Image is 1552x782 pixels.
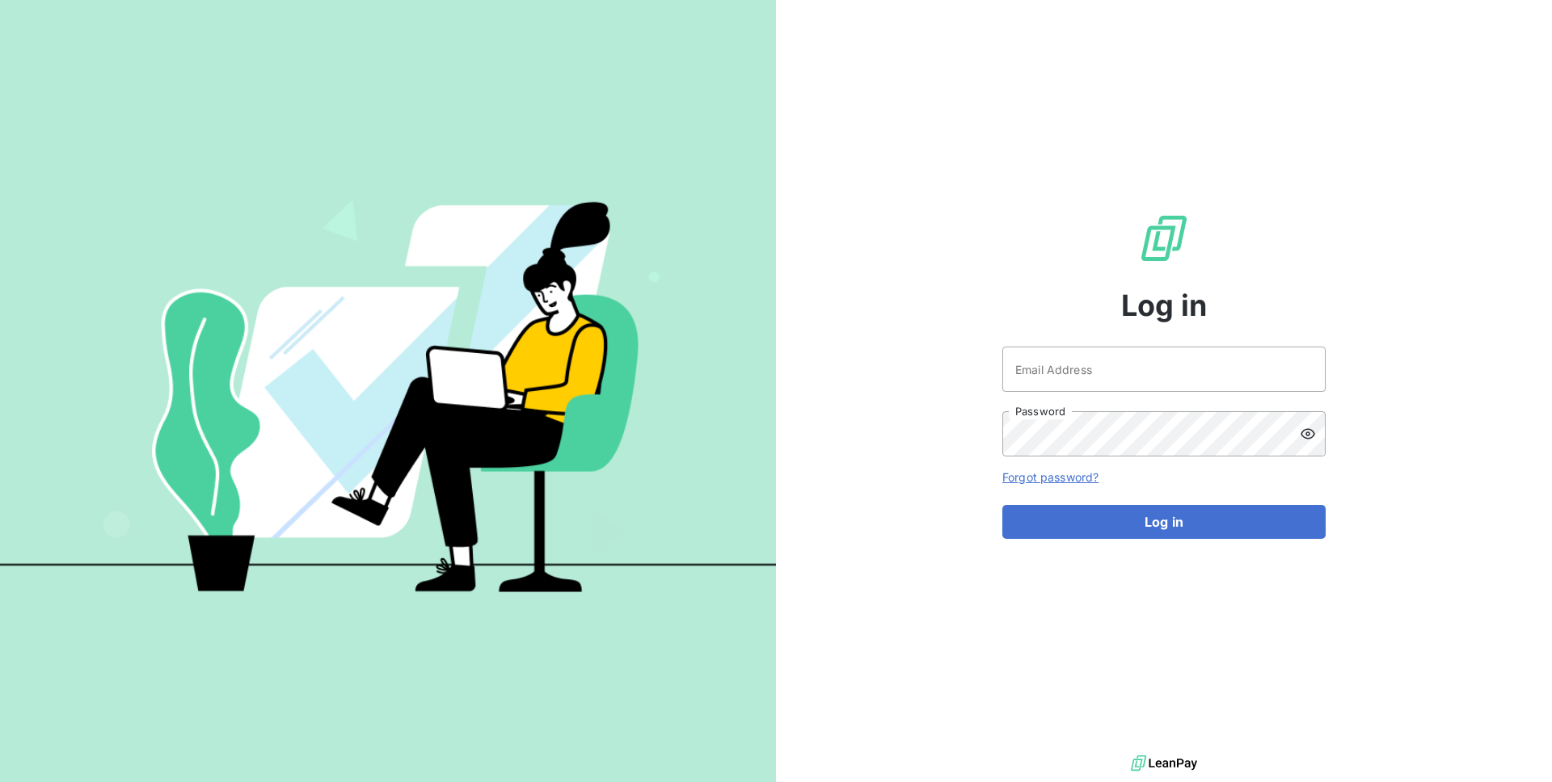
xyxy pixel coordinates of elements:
span: Log in [1121,284,1208,327]
img: logo [1131,751,1197,776]
button: Log in [1002,505,1326,539]
img: LeanPay Logo [1138,212,1190,264]
input: placeholder [1002,347,1326,392]
a: Forgot password? [1002,470,1099,484]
